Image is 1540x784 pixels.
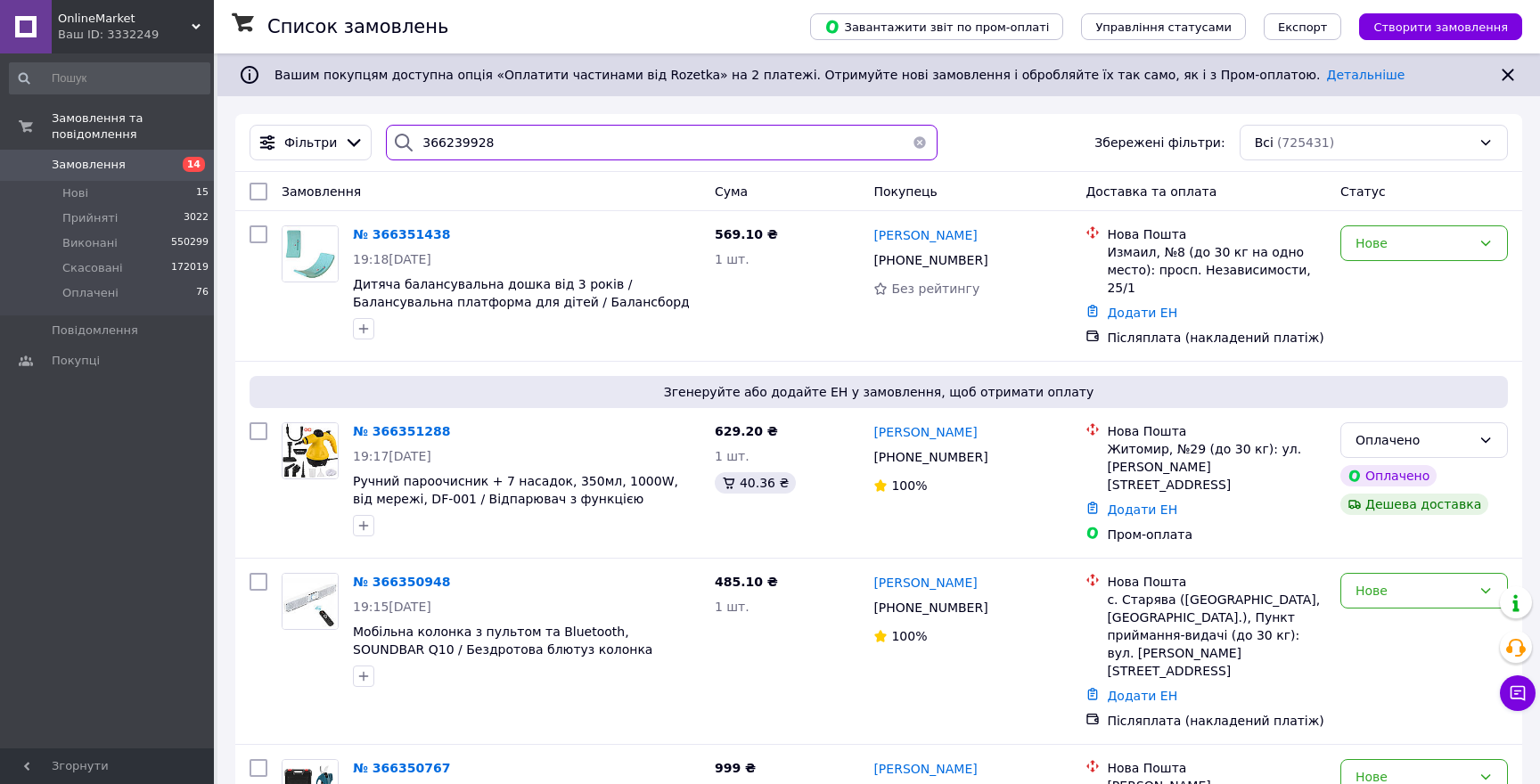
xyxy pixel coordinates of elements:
span: [PERSON_NAME] [873,762,977,776]
span: 1 шт. [715,252,750,266]
a: Дитяча балансувальна дошка від 3 років / Балансувальна платформа для дітей / Балансборд дитячий [353,277,690,327]
a: Фото товару [282,573,339,630]
a: Додати ЕН [1107,502,1177,517]
a: Фото товару [282,225,339,282]
span: 3022 [184,210,209,226]
span: Збережені фільтри: [1094,134,1225,151]
span: [PERSON_NAME] [873,425,977,439]
div: Пром-оплата [1107,526,1326,543]
div: Оплачено [1356,430,1471,450]
span: 19:17[DATE] [353,449,431,463]
a: [PERSON_NAME] [873,760,977,778]
button: Створити замовлення [1359,13,1522,40]
span: Оплачені [62,285,119,301]
div: Оплачено [1340,465,1437,486]
span: 19:18[DATE] [353,252,431,266]
img: Фото товару [283,574,338,629]
button: Експорт [1264,13,1342,40]
div: с. Старява ([GEOGRAPHIC_DATA], [GEOGRAPHIC_DATA].), Пункт приймання-видачі (до 30 кг): вул. [PERS... [1107,591,1326,680]
a: Створити замовлення [1341,19,1522,33]
input: Пошук за номером замовлення, ПІБ покупця, номером телефону, Email, номером накладної [386,125,938,160]
span: 550299 [171,235,209,251]
span: Статус [1340,184,1386,199]
span: Створити замовлення [1373,20,1508,34]
div: [PHONE_NUMBER] [870,248,991,273]
div: Нове [1356,581,1471,600]
div: Ваш ID: 3332249 [58,27,214,43]
button: Завантажити звіт по пром-оплаті [810,13,1063,40]
div: [PHONE_NUMBER] [870,445,991,470]
span: Згенеруйте або додайте ЕН у замовлення, щоб отримати оплату [257,383,1501,401]
span: Виконані [62,235,118,251]
a: Ручний пароочисник + 7 насадок, 350мл, 1000W, від мережі, DF-001 / Відпарювач з функцією пароочис... [353,474,678,524]
h1: Список замовлень [267,16,448,37]
div: Післяплата (накладений платіж) [1107,329,1326,347]
a: Додати ЕН [1107,306,1177,320]
a: [PERSON_NAME] [873,574,977,592]
span: Замовлення [52,157,126,173]
span: (725431) [1277,135,1334,150]
span: Скасовані [62,260,123,276]
a: Мобільна колонка з пультом та Bluetooth, SOUNDBAR Q10 / Бездротова блютуз колонка [353,625,652,657]
span: Замовлення [282,184,361,199]
div: Дешева доставка [1340,494,1488,515]
span: Вашим покупцям доступна опція «Оплатити частинами від Rozetka» на 2 платежі. Отримуйте нові замов... [274,68,1405,82]
span: 14 [183,157,205,172]
span: 172019 [171,260,209,276]
button: Управління статусами [1081,13,1246,40]
div: Измаил, №8 (до 30 кг на одно место): просп. Независимости, 25/1 [1107,243,1326,297]
span: 15 [196,185,209,201]
a: № 366351438 [353,227,450,241]
span: Нові [62,185,88,201]
div: Нова Пошта [1107,573,1326,591]
span: Завантажити звіт по пром-оплаті [824,19,1049,35]
span: 19:15[DATE] [353,600,431,614]
div: Нова Пошта [1107,422,1326,440]
span: Без рейтингу [891,282,979,296]
span: 485.10 ₴ [715,575,778,589]
span: [PERSON_NAME] [873,228,977,242]
span: [PERSON_NAME] [873,576,977,590]
span: Повідомлення [52,323,138,339]
span: 999 ₴ [715,761,756,775]
div: Післяплата (накладений платіж) [1107,712,1326,730]
a: [PERSON_NAME] [873,226,977,244]
button: Очистить [902,125,938,160]
img: Фото товару [283,423,338,478]
div: [PHONE_NUMBER] [870,595,991,620]
span: 1 шт. [715,449,750,463]
span: 569.10 ₴ [715,227,778,241]
span: 76 [196,285,209,301]
div: 40.36 ₴ [715,472,796,494]
span: Всі [1255,134,1274,151]
span: Доставка та оплата [1085,184,1216,199]
img: Фото товару [283,226,338,282]
span: Покупці [52,353,100,369]
div: Житомир, №29 (до 30 кг): ул. [PERSON_NAME][STREET_ADDRESS] [1107,440,1326,494]
div: Нове [1356,233,1471,253]
button: Чат з покупцем [1500,675,1536,711]
a: № 366350948 [353,575,450,589]
a: № 366350767 [353,761,450,775]
span: Cума [715,184,748,199]
span: 100% [891,478,927,493]
a: Додати ЕН [1107,689,1177,703]
span: Прийняті [62,210,118,226]
span: Замовлення та повідомлення [52,110,214,143]
a: № 366351288 [353,424,450,438]
a: Фото товару [282,422,339,479]
span: Експорт [1278,20,1328,34]
span: OnlineMarket [58,11,192,27]
span: Покупець [873,184,937,199]
div: Нова Пошта [1107,759,1326,777]
a: Детальніше [1327,68,1405,82]
span: 1 шт. [715,600,750,614]
div: Нова Пошта [1107,225,1326,243]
